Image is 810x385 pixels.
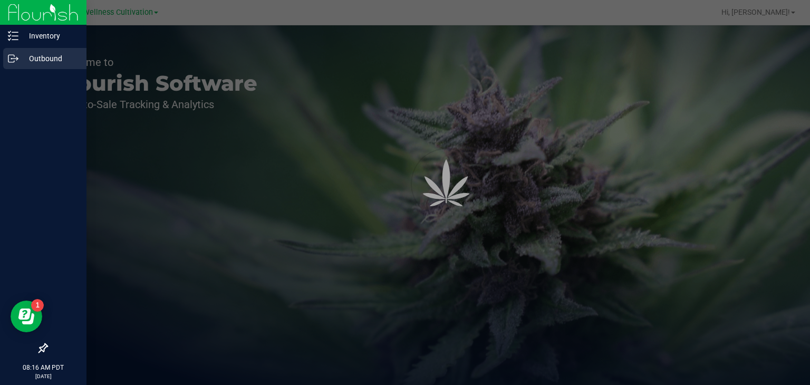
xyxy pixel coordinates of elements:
iframe: Resource center [11,301,42,332]
inline-svg: Inventory [8,31,18,41]
p: [DATE] [5,372,82,380]
p: 08:16 AM PDT [5,363,82,372]
p: Inventory [18,30,82,42]
iframe: Resource center unread badge [31,299,44,312]
p: Outbound [18,52,82,65]
inline-svg: Outbound [8,53,18,64]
